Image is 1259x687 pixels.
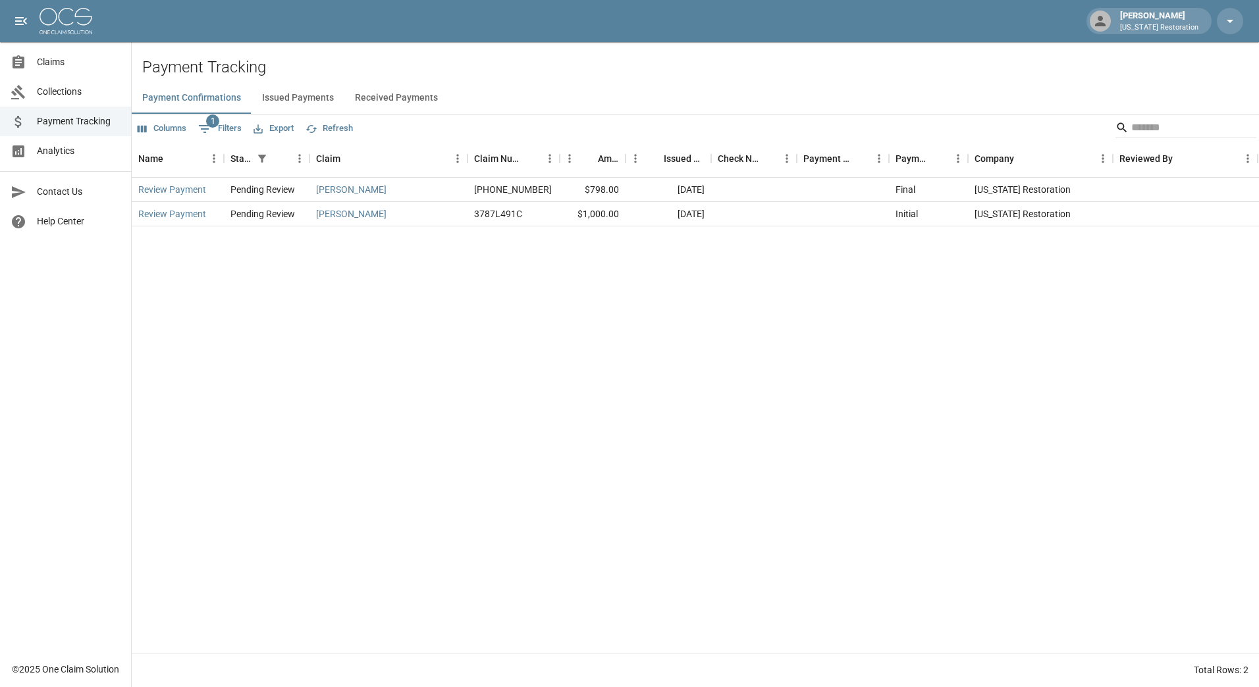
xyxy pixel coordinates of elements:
[474,140,522,177] div: Claim Number
[968,140,1113,177] div: Company
[37,215,121,228] span: Help Center
[522,149,540,168] button: Sort
[138,207,206,220] a: Review Payment
[253,149,271,168] div: 1 active filter
[230,207,295,220] div: Pending Review
[560,140,626,177] div: Amount
[290,149,309,168] button: Menu
[1093,149,1113,168] button: Menu
[132,140,224,177] div: Name
[968,178,1113,202] div: [US_STATE] Restoration
[468,140,560,177] div: Claim Number
[579,149,598,168] button: Sort
[253,149,271,168] button: Show filters
[540,149,560,168] button: Menu
[132,82,252,114] button: Payment Confirmations
[316,183,387,196] a: [PERSON_NAME]
[344,82,448,114] button: Received Payments
[851,149,869,168] button: Sort
[803,140,851,177] div: Payment Method
[968,202,1113,226] div: [US_STATE] Restoration
[132,82,1259,114] div: dynamic tabs
[271,149,290,168] button: Sort
[1113,140,1258,177] div: Reviewed By
[626,202,711,226] div: [DATE]
[560,149,579,168] button: Menu
[1115,117,1256,141] div: Search
[598,140,619,177] div: Amount
[1238,149,1258,168] button: Menu
[560,178,626,202] div: $798.00
[316,207,387,220] a: [PERSON_NAME]
[195,118,245,140] button: Show filters
[474,183,552,196] div: 01-009-115488
[869,149,889,168] button: Menu
[252,82,344,114] button: Issued Payments
[1173,149,1191,168] button: Sort
[1120,22,1198,34] p: [US_STATE] Restoration
[37,85,121,99] span: Collections
[626,140,711,177] div: Issued Date
[230,183,295,196] div: Pending Review
[626,149,645,168] button: Menu
[889,140,968,177] div: Payment Type
[797,140,889,177] div: Payment Method
[138,140,163,177] div: Name
[664,140,705,177] div: Issued Date
[448,149,468,168] button: Menu
[37,185,121,199] span: Contact Us
[777,149,797,168] button: Menu
[37,55,121,69] span: Claims
[163,149,182,168] button: Sort
[645,149,664,168] button: Sort
[340,149,359,168] button: Sort
[206,114,219,128] span: 1
[12,663,119,676] div: © 2025 One Claim Solution
[711,140,797,177] div: Check Number
[896,140,930,177] div: Payment Type
[718,140,759,177] div: Check Number
[204,149,224,168] button: Menu
[224,140,309,177] div: Status
[316,140,340,177] div: Claim
[138,183,206,196] a: Review Payment
[1194,663,1248,676] div: Total Rows: 2
[142,58,1259,77] h2: Payment Tracking
[759,149,777,168] button: Sort
[8,8,34,34] button: open drawer
[40,8,92,34] img: ocs-logo-white-transparent.png
[309,140,468,177] div: Claim
[37,114,121,128] span: Payment Tracking
[134,118,190,139] button: Select columns
[1115,9,1204,33] div: [PERSON_NAME]
[896,183,915,196] div: Final
[560,202,626,226] div: $1,000.00
[1014,149,1032,168] button: Sort
[250,118,297,139] button: Export
[975,140,1014,177] div: Company
[626,178,711,202] div: [DATE]
[948,149,968,168] button: Menu
[1119,140,1173,177] div: Reviewed By
[37,144,121,158] span: Analytics
[302,118,356,139] button: Refresh
[474,207,522,220] div: 3787L491C
[930,149,948,168] button: Sort
[896,207,918,220] div: Initial
[230,140,253,177] div: Status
